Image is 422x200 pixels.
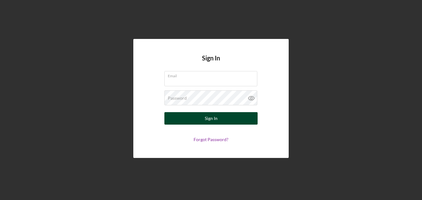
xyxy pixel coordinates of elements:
div: Sign In [205,112,218,125]
label: Email [168,71,257,78]
button: Sign In [164,112,258,125]
h4: Sign In [202,55,220,71]
label: Password [168,96,187,101]
a: Forgot Password? [194,137,228,142]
